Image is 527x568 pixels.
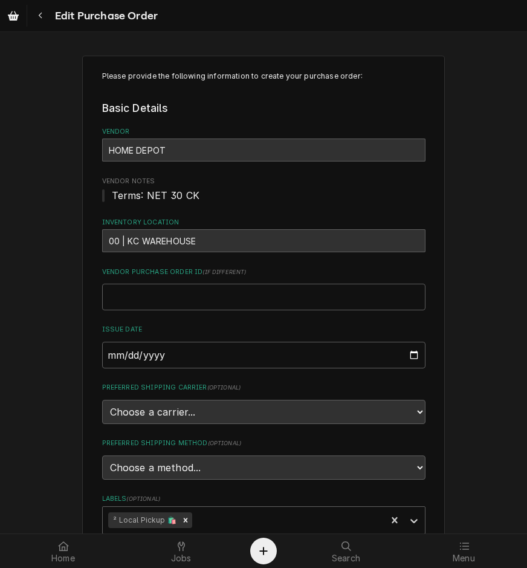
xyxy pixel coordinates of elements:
[102,439,425,448] label: Preferred Shipping Method
[406,537,522,566] a: Menu
[102,177,425,186] span: Vendor Notes
[102,218,425,227] label: Inventory Location
[102,71,425,82] p: Please provide the following information to create your purchase order:
[102,218,425,252] div: Inventory Location
[208,440,242,446] span: ( optional )
[102,188,425,203] span: Vendor Notes
[332,553,360,563] span: Search
[250,538,277,564] button: Create Object
[51,553,75,563] span: Home
[102,139,425,162] div: HOME DEPOT
[123,537,239,566] a: Jobs
[102,383,425,393] label: Preferred Shipping Carrier
[126,495,160,502] span: ( optional )
[171,553,192,563] span: Jobs
[102,439,425,479] div: Preferred Shipping Method
[288,537,404,566] a: Search
[102,494,425,504] label: Labels
[102,342,425,368] input: yyyy-mm-dd
[453,553,475,563] span: Menu
[51,8,158,24] span: Edit Purchase Order
[102,177,425,203] div: Vendor Notes
[179,512,192,528] div: Remove ² Local Pickup 🛍️
[102,100,425,116] legend: Basic Details
[112,189,200,201] span: Terms: NET 30 CK
[207,384,241,391] span: ( optional )
[30,5,51,27] button: Navigate back
[102,494,425,534] div: Labels
[102,383,425,423] div: Preferred Shipping Carrier
[202,269,246,275] span: ( if different )
[102,127,425,162] div: Vendor
[108,512,179,528] div: ² Local Pickup 🛍️
[102,127,425,137] label: Vendor
[102,325,425,368] div: Issue Date
[102,267,425,277] label: Vendor Purchase Order ID
[2,5,24,27] a: Go to Purchase Orders
[102,325,425,335] label: Issue Date
[102,267,425,310] div: Vendor Purchase Order ID
[5,537,121,566] a: Home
